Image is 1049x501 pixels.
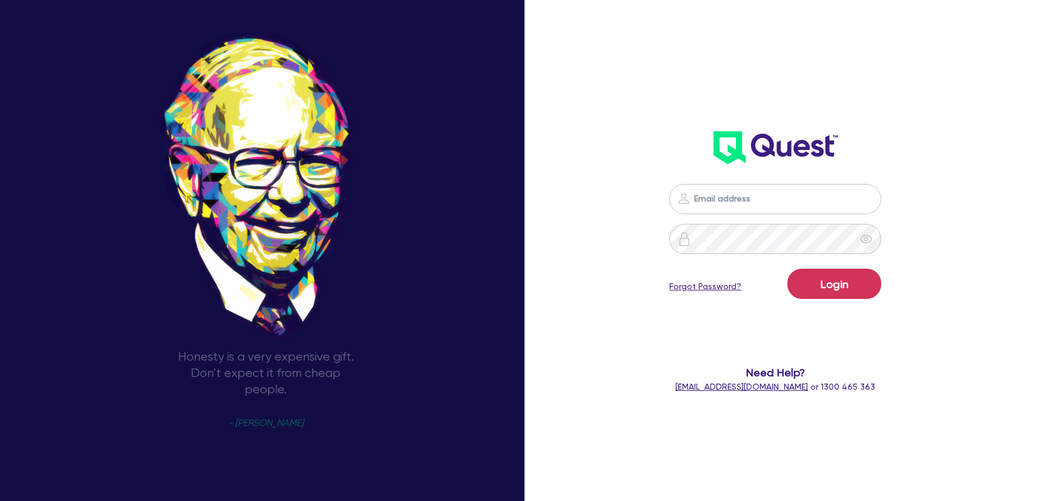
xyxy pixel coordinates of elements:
span: - [PERSON_NAME] [228,419,303,428]
img: icon-password [677,191,691,206]
span: or 1300 465 363 [675,382,875,391]
button: Login [787,269,881,299]
img: icon-password [677,232,692,246]
img: wH2k97JdezQIQAAAABJRU5ErkJggg== [713,131,838,164]
a: [EMAIL_ADDRESS][DOMAIN_NAME] [675,382,808,391]
span: Need Help? [637,364,914,381]
input: Email address [669,184,881,214]
span: eye [860,233,872,245]
a: Forgot Password? [669,280,741,293]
